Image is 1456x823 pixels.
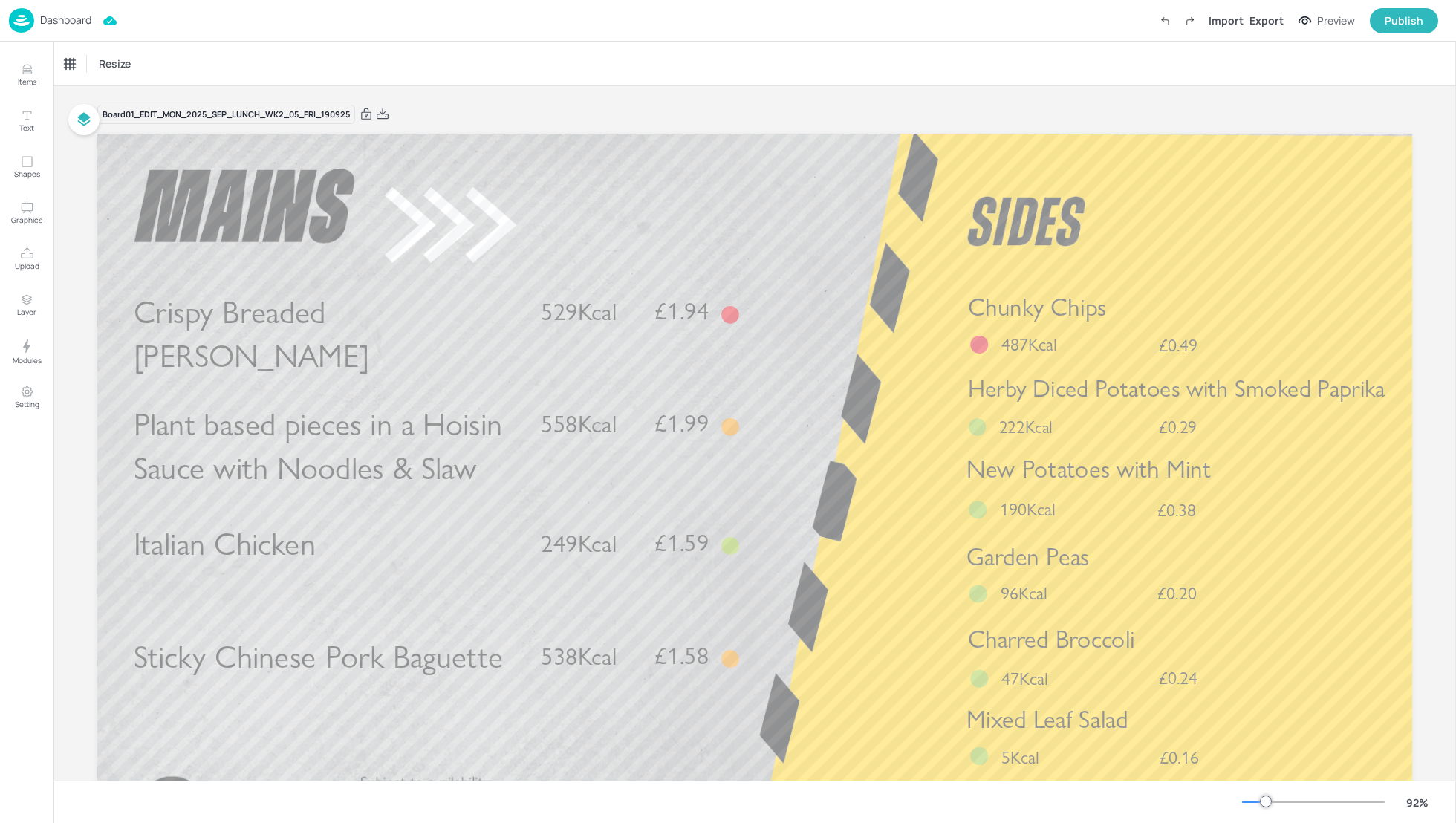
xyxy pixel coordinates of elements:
[1249,13,1284,28] div: Export
[1317,13,1355,29] div: Preview
[40,15,91,25] p: Dashboard
[134,637,504,676] span: Sticky Chinese Pork Baguette
[1209,13,1244,28] div: Import
[541,298,617,327] span: 529Kcal
[966,542,1089,572] span: Garden Peas
[1001,746,1039,769] span: 5Kcal
[966,704,1128,734] span: Mixed Leaf Salad
[1000,498,1056,521] span: 190Kcal
[654,300,709,324] span: £1.94
[1159,669,1198,687] span: £0.24
[9,8,34,33] img: logo-86c26b7e.jpg
[968,293,1106,322] span: Chunky Chips
[1290,10,1364,32] button: Preview
[1152,8,1177,33] label: Undo (Ctrl + Z)
[968,374,1385,402] span: Herby Diced Potatoes with Smoked Paprika
[541,642,617,671] span: 538Kcal
[1157,585,1197,602] span: £0.20
[541,529,617,558] span: 249Kcal
[134,293,369,376] span: Crispy Breaded [PERSON_NAME]
[1001,667,1048,689] span: 47Kcal
[1159,336,1198,354] span: £0.49
[1177,8,1203,33] label: Redo (Ctrl + Y)
[999,416,1053,437] span: 222Kcal
[1157,501,1197,519] span: £0.38
[97,105,355,125] div: Board 01_EDIT_MON_2025_SEP_LUNCH_WK2_05_FRI_190925
[654,412,709,436] span: £1.99
[1159,419,1197,436] span: £0.29
[966,455,1211,484] span: New Potatoes with Mint
[1385,13,1423,29] div: Publish
[541,410,617,439] span: 558Kcal
[1160,749,1199,767] span: £0.16
[134,406,503,488] span: Plant based pieces in a Hoisin Sauce with Noodles & Slaw
[968,625,1135,654] span: Charred Broccoli
[1400,795,1435,810] div: 92 %
[654,531,709,555] span: £1.59
[654,644,709,668] span: £1.58
[1001,334,1057,356] span: 487Kcal
[1001,582,1047,605] span: 96Kcal
[96,56,134,71] span: Resize
[134,524,316,563] span: Italian Chicken
[1370,8,1438,33] button: Publish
